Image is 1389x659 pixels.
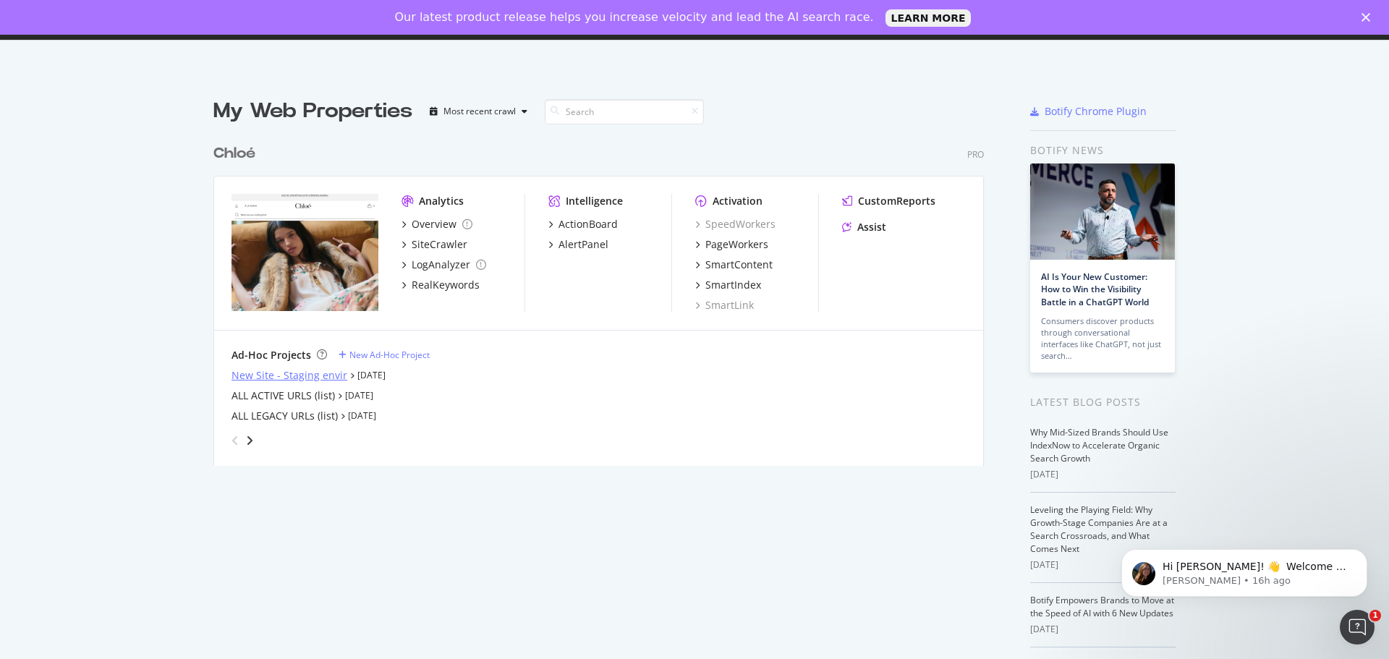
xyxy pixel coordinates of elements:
[1030,163,1175,260] img: AI Is Your New Customer: How to Win the Visibility Battle in a ChatGPT World
[858,194,935,208] div: CustomReports
[412,237,467,252] div: SiteCrawler
[548,237,608,252] a: AlertPanel
[705,258,773,272] div: SmartContent
[695,258,773,272] a: SmartContent
[412,278,480,292] div: RealKeywords
[705,278,761,292] div: SmartIndex
[695,217,776,231] a: SpeedWorkers
[1041,315,1164,362] div: Consumers discover products through conversational interfaces like ChatGPT, not just search…
[545,99,704,124] input: Search
[885,9,972,27] a: LEARN MORE
[348,409,376,422] a: [DATE]
[548,217,618,231] a: ActionBoard
[1041,271,1149,307] a: AI Is Your New Customer: How to Win the Visibility Battle in a ChatGPT World
[402,237,467,252] a: SiteCrawler
[231,388,335,403] a: ALL ACTIVE URLS (list)
[339,349,430,361] a: New Ad-Hoc Project
[231,194,378,311] img: www.chloe.com
[213,143,255,164] div: Chloé
[1030,623,1176,636] div: [DATE]
[1340,610,1375,645] iframe: Intercom live chat
[395,10,874,25] div: Our latest product release helps you increase velocity and lead the AI search race.
[412,258,470,272] div: LogAnalyzer
[213,126,995,466] div: grid
[213,143,261,164] a: Chloé
[842,220,886,234] a: Assist
[419,194,464,208] div: Analytics
[566,194,623,208] div: Intelligence
[349,349,430,361] div: New Ad-Hoc Project
[857,220,886,234] div: Assist
[1369,610,1381,621] span: 1
[402,278,480,292] a: RealKeywords
[1030,594,1174,619] a: Botify Empowers Brands to Move at the Speed of AI with 6 New Updates
[1362,13,1376,22] div: Close
[695,298,754,313] a: SmartLink
[967,148,984,161] div: Pro
[245,433,255,448] div: angle-right
[357,369,386,381] a: [DATE]
[424,100,533,123] button: Most recent crawl
[1030,468,1176,481] div: [DATE]
[842,194,935,208] a: CustomReports
[713,194,763,208] div: Activation
[412,217,456,231] div: Overview
[695,278,761,292] a: SmartIndex
[1030,558,1176,571] div: [DATE]
[558,237,608,252] div: AlertPanel
[402,217,472,231] a: Overview
[1030,104,1147,119] a: Botify Chrome Plugin
[1030,426,1168,464] a: Why Mid-Sized Brands Should Use IndexNow to Accelerate Organic Search Growth
[213,97,412,126] div: My Web Properties
[1030,503,1168,555] a: Leveling the Playing Field: Why Growth-Stage Companies Are at a Search Crossroads, and What Comes...
[1030,143,1176,158] div: Botify news
[1045,104,1147,119] div: Botify Chrome Plugin
[705,237,768,252] div: PageWorkers
[1030,394,1176,410] div: Latest Blog Posts
[226,429,245,452] div: angle-left
[231,368,347,383] a: New Site - Staging envir
[695,237,768,252] a: PageWorkers
[231,409,338,423] a: ALL LEGACY URLs (list)
[558,217,618,231] div: ActionBoard
[443,107,516,116] div: Most recent crawl
[402,258,486,272] a: LogAnalyzer
[1100,519,1389,620] iframe: Intercom notifications message
[345,389,373,401] a: [DATE]
[231,348,311,362] div: Ad-Hoc Projects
